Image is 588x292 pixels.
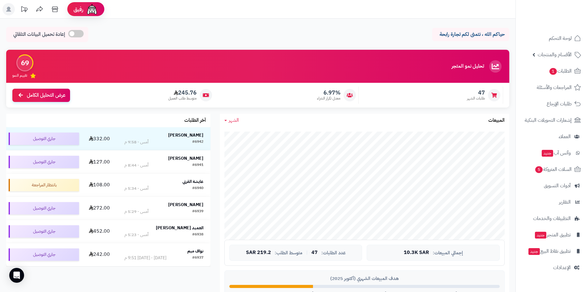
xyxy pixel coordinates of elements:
strong: نواف ميم [187,248,203,254]
td: 332.00 [81,127,117,150]
div: أمس - 5:34 م [124,185,148,192]
td: 272.00 [81,197,117,220]
a: الطلبات1 [519,64,584,78]
span: الأقسام والمنتجات [538,50,572,59]
h3: تحليل نمو المتجر [452,64,484,69]
span: الشهر [229,116,239,124]
a: التطبيقات والخدمات [519,211,584,226]
div: Open Intercom Messenger [9,268,24,283]
div: جاري التوصيل [9,248,79,261]
a: إشعارات التحويلات البنكية [519,113,584,128]
div: بانتظار المراجعة [9,179,79,191]
span: التقارير [559,198,571,206]
a: السلات المتروكة5 [519,162,584,177]
a: الإعدادات [519,260,584,275]
a: الشهر [224,117,239,124]
a: أدوات التسويق [519,178,584,193]
a: المراجعات والأسئلة [519,80,584,95]
a: لوحة التحكم [519,31,584,46]
span: معدل تكرار الشراء [317,96,340,101]
span: 5 [535,166,543,173]
span: جديد [542,150,553,157]
span: السلات المتروكة [535,165,572,174]
span: رفيق [73,6,83,13]
span: إشعارات التحويلات البنكية [525,116,572,125]
span: المراجعات والأسئلة [537,83,572,92]
p: حياكم الله ، نتمنى لكم تجارة رابحة [437,31,505,38]
span: 6.97% [317,89,340,96]
a: تحديثات المنصة [16,3,32,17]
div: #6941 [192,162,203,168]
td: 452.00 [81,220,117,243]
div: جاري التوصيل [9,133,79,145]
a: التقارير [519,195,584,209]
div: أمس - 5:29 م [124,209,148,215]
div: [DATE] - [DATE] 9:51 م [124,255,166,261]
span: 47 [467,89,485,96]
img: ai-face.png [86,3,98,15]
span: جديد [528,248,540,255]
div: جاري التوصيل [9,202,79,214]
td: 127.00 [81,150,117,173]
span: تقييم النمو [12,73,27,78]
a: عرض التحليل الكامل [12,89,70,102]
strong: عايشة القرني [182,178,203,185]
span: إعادة تحميل البيانات التلقائي [13,31,65,38]
span: التطبيقات والخدمات [533,214,571,223]
h3: آخر الطلبات [184,118,206,123]
strong: [PERSON_NAME] [168,132,203,138]
strong: [PERSON_NAME] [168,201,203,208]
span: 10.3K SAR [404,250,429,256]
h3: المبيعات [488,118,505,123]
a: وآتس آبجديد [519,146,584,160]
div: #6937 [192,255,203,261]
div: أمس - 8:44 م [124,162,148,168]
div: #6938 [192,232,203,238]
span: 219.2 SAR [246,250,271,256]
span: عرض التحليل الكامل [27,92,65,99]
span: وآتس آب [541,149,571,157]
div: #6939 [192,209,203,215]
td: 108.00 [81,174,117,197]
div: #6942 [192,139,203,145]
span: طلبات الإرجاع [547,99,572,108]
div: جاري التوصيل [9,225,79,238]
span: 245.76 [168,89,197,96]
div: أمس - 5:23 م [124,232,148,238]
a: طلبات الإرجاع [519,96,584,111]
span: متوسط طلب العميل [168,96,197,101]
a: العملاء [519,129,584,144]
span: عدد الطلبات: [321,250,346,256]
span: 47 [311,250,318,256]
div: هدف المبيعات الشهري (أكتوبر 2025) [229,275,500,282]
span: تطبيق نقاط البيع [528,247,571,256]
span: تطبيق المتجر [534,231,571,239]
span: | [306,250,308,255]
img: logo-2.png [546,5,582,18]
a: تطبيق المتجرجديد [519,227,584,242]
span: 1 [549,68,557,75]
strong: العميد [PERSON_NAME] [156,225,203,231]
span: لوحة التحكم [549,34,572,43]
span: إجمالي المبيعات: [433,250,463,256]
td: 242.00 [81,243,117,266]
div: أمس - 9:58 م [124,139,148,145]
div: جاري التوصيل [9,156,79,168]
span: أدوات التسويق [544,181,571,190]
span: العملاء [559,132,571,141]
span: الإعدادات [553,263,571,272]
span: طلبات الشهر [467,96,485,101]
span: الطلبات [549,67,572,75]
span: متوسط الطلب: [275,250,302,256]
a: تطبيق نقاط البيعجديد [519,244,584,259]
strong: [PERSON_NAME] [168,155,203,162]
div: #6940 [192,185,203,192]
span: جديد [535,232,546,239]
